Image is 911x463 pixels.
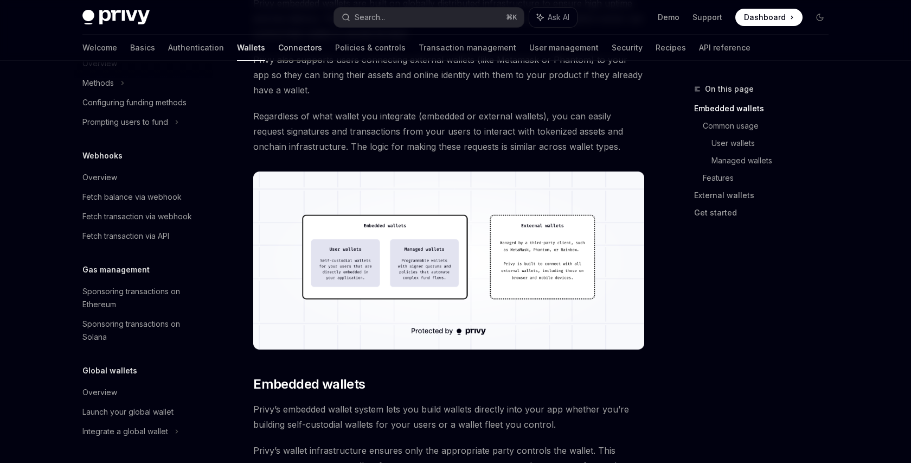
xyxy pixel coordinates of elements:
[612,35,643,61] a: Security
[82,10,150,25] img: dark logo
[335,35,406,61] a: Policies & controls
[74,314,213,347] a: Sponsoring transactions on Solana
[74,207,213,226] a: Fetch transaction via webhook
[82,285,206,311] div: Sponsoring transactions on Ethereum
[82,364,137,377] h5: Global wallets
[74,402,213,422] a: Launch your global wallet
[694,204,837,221] a: Get started
[692,12,722,23] a: Support
[74,168,213,187] a: Overview
[74,383,213,402] a: Overview
[82,116,168,129] div: Prompting users to fund
[658,12,679,23] a: Demo
[694,187,837,204] a: External wallets
[253,52,644,98] span: Privy also supports users connecting external wallets (like Metamask or Phantom) to your app so t...
[711,135,837,152] a: User wallets
[699,35,750,61] a: API reference
[253,109,644,154] span: Regardless of what wallet you integrate (embedded or external wallets), you can easily request si...
[82,77,114,90] div: Methods
[656,35,686,61] a: Recipes
[82,210,192,223] div: Fetch transaction via webhook
[711,152,837,169] a: Managed wallets
[82,386,117,399] div: Overview
[74,282,213,314] a: Sponsoring transactions on Ethereum
[237,35,265,61] a: Wallets
[82,96,187,109] div: Configuring funding methods
[82,171,117,184] div: Overview
[548,12,569,23] span: Ask AI
[744,12,786,23] span: Dashboard
[355,11,385,24] div: Search...
[506,13,517,22] span: ⌘ K
[529,8,577,27] button: Ask AI
[82,230,169,243] div: Fetch transaction via API
[168,35,224,61] a: Authentication
[694,100,837,117] a: Embedded wallets
[253,376,365,393] span: Embedded wallets
[74,93,213,112] a: Configuring funding methods
[253,402,644,432] span: Privy’s embedded wallet system lets you build wallets directly into your app whether you’re build...
[82,425,168,438] div: Integrate a global wallet
[82,149,123,162] h5: Webhooks
[811,9,829,26] button: Toggle dark mode
[705,83,754,96] span: On this page
[82,35,117,61] a: Welcome
[419,35,516,61] a: Transaction management
[74,187,213,207] a: Fetch balance via webhook
[130,35,155,61] a: Basics
[334,8,524,27] button: Search...⌘K
[82,191,182,204] div: Fetch balance via webhook
[703,169,837,187] a: Features
[735,9,803,26] a: Dashboard
[529,35,599,61] a: User management
[82,405,174,418] div: Launch your global wallet
[82,263,150,276] h5: Gas management
[74,226,213,246] a: Fetch transaction via API
[82,318,206,344] div: Sponsoring transactions on Solana
[253,172,644,350] img: images/walletoverview.png
[703,117,837,135] a: Common usage
[278,35,322,61] a: Connectors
